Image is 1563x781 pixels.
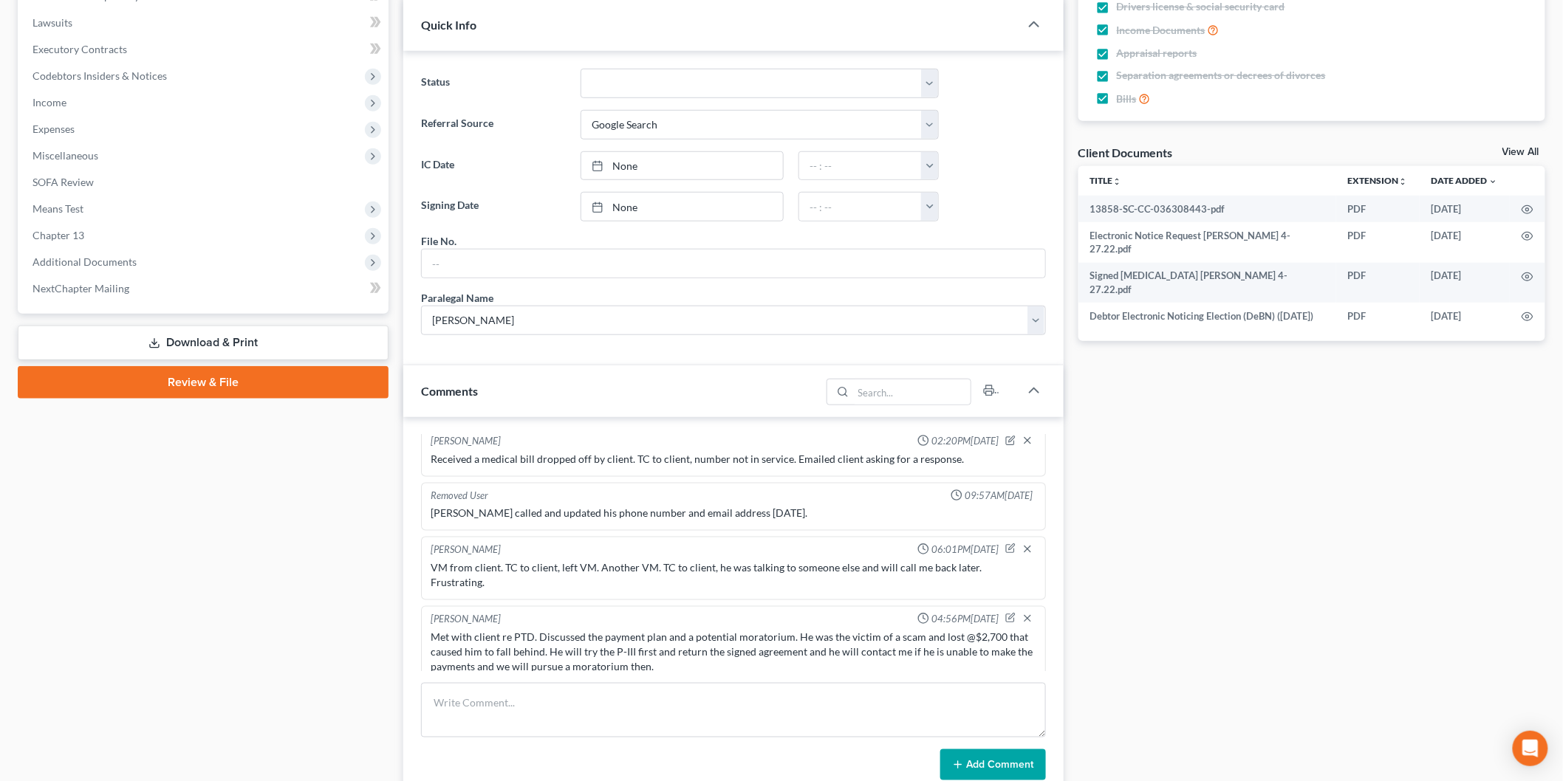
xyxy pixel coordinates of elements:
i: unfold_more [1113,177,1122,186]
span: Income Documents [1117,23,1205,38]
div: [PERSON_NAME] called and updated his phone number and email address [DATE]. [431,506,1036,521]
a: Review & File [18,366,389,399]
span: Quick Info [421,18,476,32]
td: PDF [1336,222,1420,263]
label: Status [414,69,573,98]
td: Signed [MEDICAL_DATA] [PERSON_NAME] 4-27.22.pdf [1078,263,1337,303]
td: [DATE] [1420,222,1510,263]
div: File No. [421,233,456,249]
div: Open Intercom Messenger [1513,731,1548,766]
span: 02:20PM[DATE] [932,435,999,449]
input: -- : -- [799,152,922,180]
a: NextChapter Mailing [21,275,389,302]
td: Debtor Electronic Noticing Election (DeBN) ([DATE]) [1078,303,1337,329]
input: Search... [853,379,971,405]
a: View All [1502,147,1539,157]
div: Received a medical bill dropped off by client. TC to client, number not in service. Emailed clien... [431,453,1036,467]
label: Signing Date [414,192,573,221]
span: SOFA Review [33,176,94,188]
td: [DATE] [1420,196,1510,222]
a: Titleunfold_more [1090,175,1122,186]
a: Lawsuits [21,10,389,36]
i: expand_more [1489,177,1498,186]
span: Codebtors Insiders & Notices [33,69,167,82]
span: 06:01PM[DATE] [932,543,999,557]
div: Met with client re PTD. Discussed the payment plan and a potential moratorium. He was the victim ... [431,630,1036,675]
td: 13858-SC-CC-036308443-pdf [1078,196,1337,222]
td: [DATE] [1420,303,1510,329]
div: [PERSON_NAME] [431,543,501,558]
button: Add Comment [940,749,1046,780]
span: Miscellaneous [33,149,98,162]
i: unfold_more [1399,177,1408,186]
td: PDF [1336,196,1420,222]
td: PDF [1336,303,1420,329]
span: Comments [421,384,478,398]
div: [PERSON_NAME] [431,613,501,627]
span: Additional Documents [33,255,137,268]
span: NextChapter Mailing [33,282,129,295]
span: Appraisal reports [1117,46,1197,61]
a: Date Added expand_more [1432,175,1498,186]
span: Expenses [33,123,75,135]
td: PDF [1336,263,1420,303]
span: Separation agreements or decrees of divorces [1117,68,1326,83]
span: 09:57AM[DATE] [965,489,1033,503]
td: Electronic Notice Request [PERSON_NAME] 4-27.22.pdf [1078,222,1337,263]
span: Lawsuits [33,16,72,29]
span: Means Test [33,202,83,215]
a: Download & Print [18,326,389,360]
a: Executory Contracts [21,36,389,63]
span: 04:56PM[DATE] [932,613,999,627]
input: -- [422,250,1045,278]
span: Bills [1117,92,1137,106]
label: IC Date [414,151,573,181]
td: [DATE] [1420,263,1510,303]
div: Removed User [431,489,488,503]
label: Referral Source [414,110,573,140]
span: Income [33,96,66,109]
div: [PERSON_NAME] [431,435,501,450]
input: -- : -- [799,193,922,221]
span: Executory Contracts [33,43,127,55]
div: Paralegal Name [421,290,493,306]
a: None [581,152,783,180]
div: VM from client. TC to client, left VM. Another VM. TC to client, he was talking to someone else a... [431,561,1036,591]
a: Extensionunfold_more [1348,175,1408,186]
span: Chapter 13 [33,229,84,241]
a: SOFA Review [21,169,389,196]
a: None [581,193,783,221]
div: Client Documents [1078,145,1173,160]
